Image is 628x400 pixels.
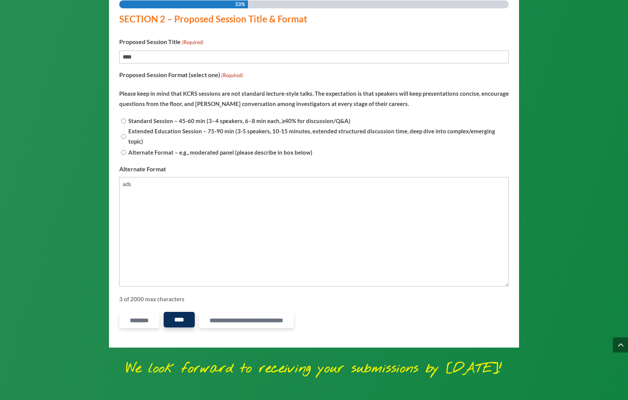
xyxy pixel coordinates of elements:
p: We look forward to receiving your submissions by [DATE]! [63,358,565,380]
label: Alternate Format – e.g., moderated panel (please describe in box below) [128,147,312,158]
label: Standard Session – 45-60 min (3–4 speakers, 6–8 min each, ≥40% for discussion/Q&A) [128,116,350,126]
label: Proposed Session Title [119,36,204,47]
label: Extended Education Session – 75-90 min (3-5 speakers, 10-15 minutes, extended structured discussi... [128,126,506,147]
legend: Proposed Session Format (select one) [119,70,243,81]
div: Please keep in mind that KCRS sessions are not standard lecture-style talks. The expectation is t... [119,84,509,115]
div: 3 of 2000 max characters [119,289,509,304]
span: (Required) [221,70,243,81]
label: Alternate Format [119,164,166,174]
span: (Required) [181,37,204,47]
span: 33% [235,0,245,8]
h3: SECTION 2 – Proposed Session Title & Format [119,14,503,27]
